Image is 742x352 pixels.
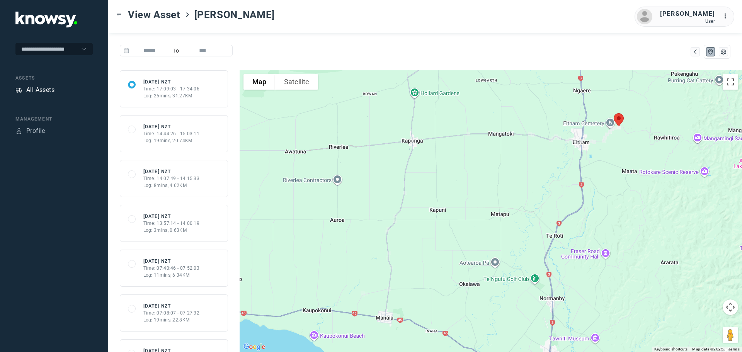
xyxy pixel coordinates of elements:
div: : [723,12,732,22]
div: Log: 8mins, 4.62KM [143,182,200,189]
div: Time: 07:08:07 - 07:27:32 [143,309,200,316]
button: Drag Pegman onto the map to open Street View [723,327,738,343]
div: Log: 3mins, 0.63KM [143,227,200,234]
div: Time: 14:07:49 - 14:15:33 [143,175,200,182]
span: View Asset [128,8,180,22]
a: ProfileProfile [15,126,45,136]
div: Log: 25mins, 31.27KM [143,92,200,99]
div: Map [707,48,714,55]
div: Time: 13:57:14 - 14:00:19 [143,220,200,227]
img: avatar.png [637,9,652,24]
tspan: ... [723,13,731,19]
a: Open this area in Google Maps (opens a new window) [242,342,267,352]
div: Log: 11mins, 6.34KM [143,272,200,279]
div: [DATE] NZT [143,123,200,130]
div: [DATE] NZT [143,78,200,85]
div: Assets [15,75,93,82]
div: All Assets [26,85,54,95]
a: Terms (opens in new tab) [728,347,740,351]
div: [DATE] NZT [143,168,200,175]
div: Profile [15,128,22,134]
div: Management [15,116,93,122]
button: Toggle fullscreen view [723,74,738,90]
a: AssetsAll Assets [15,85,54,95]
div: Log: 19mins, 20.74KM [143,137,200,144]
div: Log: 19mins, 22.8KM [143,316,200,323]
span: [PERSON_NAME] [194,8,275,22]
div: User [660,19,715,24]
span: To [170,45,182,56]
div: Time: 17:09:03 - 17:34:06 [143,85,200,92]
button: Show street map [243,74,275,90]
div: Map [692,48,699,55]
div: Profile [26,126,45,136]
div: List [720,48,727,55]
img: Application Logo [15,12,77,27]
button: Map camera controls [723,299,738,315]
div: Assets [15,87,22,94]
span: Map data ©2025 [692,347,723,351]
div: [DATE] NZT [143,303,200,309]
button: Show satellite imagery [275,74,318,90]
div: Time: 07:40:46 - 07:52:03 [143,265,200,272]
div: [PERSON_NAME] [660,9,715,19]
div: [DATE] NZT [143,213,200,220]
div: : [723,12,732,21]
div: Time: 14:44:26 - 15:03:11 [143,130,200,137]
img: Google [242,342,267,352]
div: Toggle Menu [116,12,122,17]
div: > [184,12,191,18]
button: Keyboard shortcuts [654,347,688,352]
div: [DATE] NZT [143,258,200,265]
